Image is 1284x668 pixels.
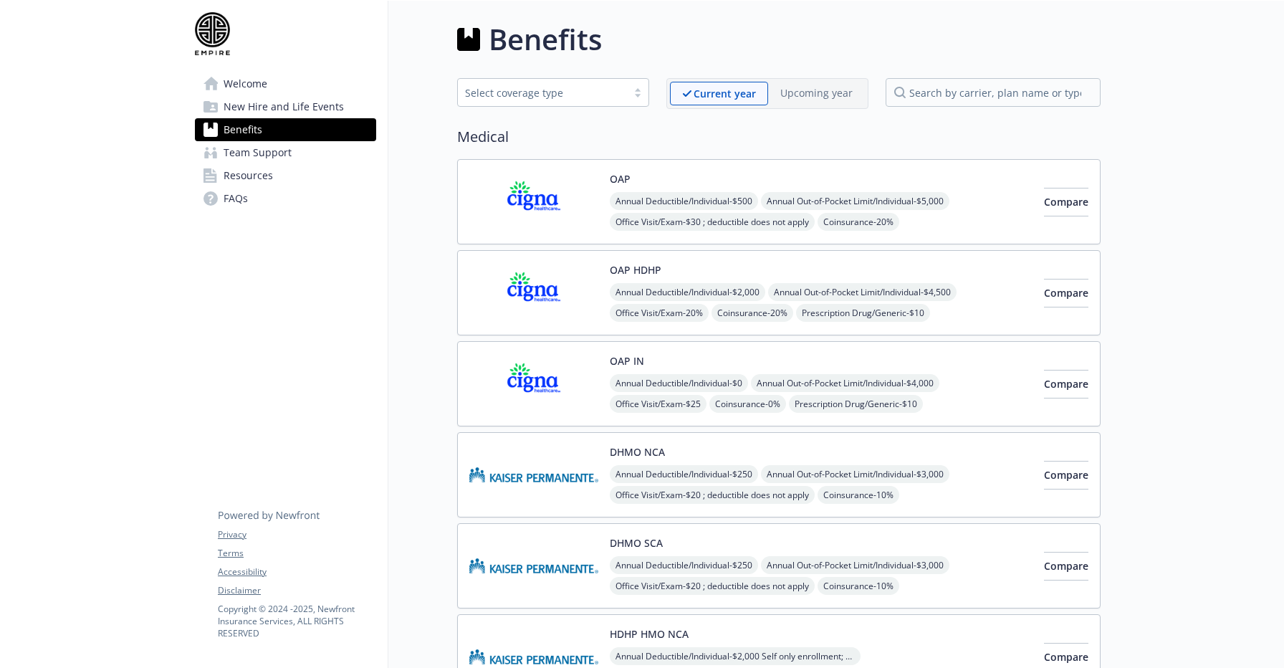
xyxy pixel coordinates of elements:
[610,283,765,301] span: Annual Deductible/Individual - $2,000
[610,626,689,641] button: HDHP HMO NCA
[224,72,267,95] span: Welcome
[610,465,758,483] span: Annual Deductible/Individual - $250
[610,577,815,595] span: Office Visit/Exam - $20 ; deductible does not apply
[195,164,376,187] a: Resources
[818,213,899,231] span: Coinsurance - 20%
[195,141,376,164] a: Team Support
[610,395,706,413] span: Office Visit/Exam - $25
[610,304,709,322] span: Office Visit/Exam - 20%
[768,283,957,301] span: Annual Out-of-Pocket Limit/Individual - $4,500
[610,486,815,504] span: Office Visit/Exam - $20 ; deductible does not apply
[694,86,756,101] p: Current year
[761,465,949,483] span: Annual Out-of-Pocket Limit/Individual - $3,000
[1044,559,1088,573] span: Compare
[224,164,273,187] span: Resources
[1044,279,1088,307] button: Compare
[469,353,598,414] img: CIGNA carrier logo
[751,374,939,392] span: Annual Out-of-Pocket Limit/Individual - $4,000
[489,18,602,61] h1: Benefits
[818,486,899,504] span: Coinsurance - 10%
[1044,195,1088,209] span: Compare
[768,82,865,105] span: Upcoming year
[610,213,815,231] span: Office Visit/Exam - $30 ; deductible does not apply
[224,187,248,210] span: FAQs
[218,547,375,560] a: Terms
[1044,552,1088,581] button: Compare
[610,353,644,368] button: OAP IN
[469,262,598,323] img: CIGNA carrier logo
[610,262,661,277] button: OAP HDHP
[195,95,376,118] a: New Hire and Life Events
[796,304,930,322] span: Prescription Drug/Generic - $10
[465,85,620,100] div: Select coverage type
[610,171,631,186] button: OAP
[1044,286,1088,300] span: Compare
[469,535,598,596] img: Kaiser Permanente Insurance Company carrier logo
[709,395,786,413] span: Coinsurance - 0%
[195,187,376,210] a: FAQs
[195,72,376,95] a: Welcome
[1044,461,1088,490] button: Compare
[218,584,375,597] a: Disclaimer
[1044,650,1088,664] span: Compare
[761,556,949,574] span: Annual Out-of-Pocket Limit/Individual - $3,000
[610,374,748,392] span: Annual Deductible/Individual - $0
[224,95,344,118] span: New Hire and Life Events
[218,528,375,541] a: Privacy
[1044,468,1088,482] span: Compare
[218,603,375,639] p: Copyright © 2024 - 2025 , Newfront Insurance Services, ALL RIGHTS RESERVED
[1044,377,1088,391] span: Compare
[780,85,853,100] p: Upcoming year
[886,78,1101,107] input: search by carrier, plan name or type
[789,395,923,413] span: Prescription Drug/Generic - $10
[224,141,292,164] span: Team Support
[469,171,598,232] img: CIGNA carrier logo
[610,556,758,574] span: Annual Deductible/Individual - $250
[818,577,899,595] span: Coinsurance - 10%
[224,118,262,141] span: Benefits
[610,535,663,550] button: DHMO SCA
[610,444,665,459] button: DHMO NCA
[469,444,598,505] img: Kaiser Permanente Insurance Company carrier logo
[457,126,1101,148] h2: Medical
[1044,370,1088,399] button: Compare
[218,566,375,578] a: Accessibility
[195,118,376,141] a: Benefits
[1044,188,1088,216] button: Compare
[610,647,861,665] span: Annual Deductible/Individual - $2,000 Self only enrollment; $3,300 for any one member within a Fa...
[761,192,949,210] span: Annual Out-of-Pocket Limit/Individual - $5,000
[610,192,758,210] span: Annual Deductible/Individual - $500
[712,304,793,322] span: Coinsurance - 20%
